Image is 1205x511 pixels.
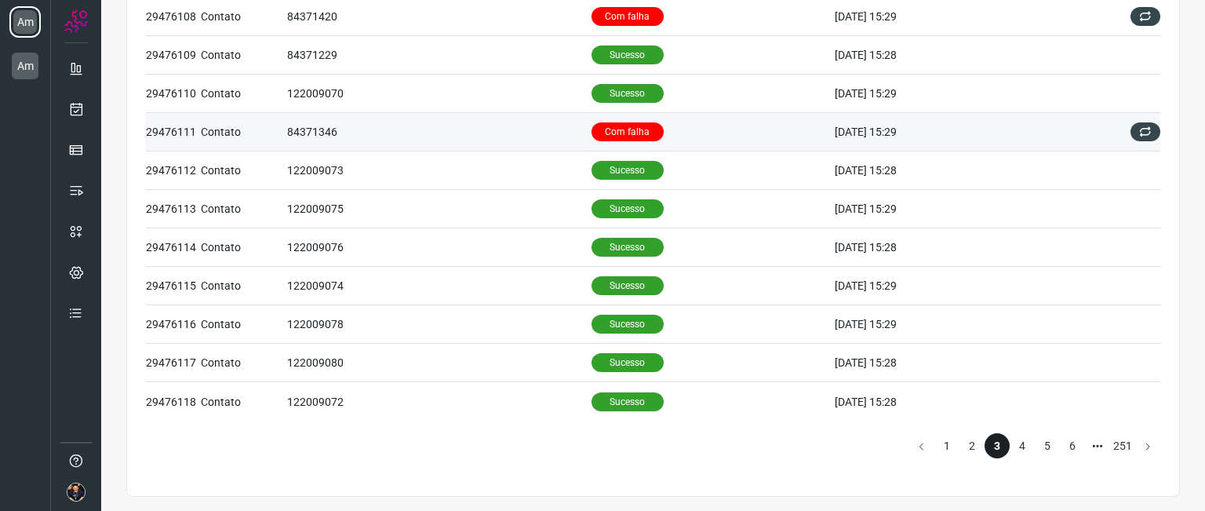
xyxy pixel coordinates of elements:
[65,91,78,104] img: tab_domain_overview_orange.svg
[146,382,201,421] td: 29476118
[287,190,592,228] td: 122009075
[959,433,985,458] li: page 2
[287,382,592,421] td: 122009072
[146,36,201,75] td: 29476109
[25,41,38,53] img: website_grey.svg
[146,305,201,344] td: 29476116
[1135,433,1160,458] button: Go to next page
[287,267,592,305] td: 122009074
[201,113,287,151] td: Contato
[287,344,592,382] td: 122009080
[592,84,664,103] p: Sucesso
[1110,433,1135,458] li: page 251
[287,75,592,113] td: 122009070
[835,305,1060,344] td: [DATE] 15:29
[201,36,287,75] td: Contato
[1010,433,1035,458] li: page 4
[592,161,664,180] p: Sucesso
[287,36,592,75] td: 84371229
[41,41,176,53] div: Domínio: [DOMAIN_NAME]
[201,382,287,421] td: Contato
[592,276,664,295] p: Sucesso
[67,483,86,502] img: d02f845da9e2d5abc170d4a9b450ef86.png
[835,36,1060,75] td: [DATE] 15:28
[985,433,1010,458] li: page 3
[835,151,1060,190] td: [DATE] 15:28
[25,25,38,38] img: logo_orange.svg
[592,7,664,26] p: Com falha
[9,6,41,38] li: Am
[835,382,1060,421] td: [DATE] 15:28
[287,113,592,151] td: 84371346
[287,151,592,190] td: 122009073
[183,93,252,103] div: Palavras-chave
[835,228,1060,267] td: [DATE] 15:28
[1035,433,1060,458] li: page 5
[835,190,1060,228] td: [DATE] 15:29
[201,151,287,190] td: Contato
[934,433,959,458] li: page 1
[1060,433,1085,458] li: page 6
[592,353,664,372] p: Sucesso
[592,122,664,141] p: Com falha
[146,267,201,305] td: 29476115
[146,75,201,113] td: 29476110
[835,113,1060,151] td: [DATE] 15:29
[201,344,287,382] td: Contato
[201,190,287,228] td: Contato
[592,46,664,64] p: Sucesso
[592,238,664,257] p: Sucesso
[146,190,201,228] td: 29476113
[146,344,201,382] td: 29476117
[592,392,664,411] p: Sucesso
[146,113,201,151] td: 29476111
[592,199,664,218] p: Sucesso
[835,267,1060,305] td: [DATE] 15:29
[287,305,592,344] td: 122009078
[835,344,1060,382] td: [DATE] 15:28
[166,91,178,104] img: tab_keywords_by_traffic_grey.svg
[146,151,201,190] td: 29476112
[287,228,592,267] td: 122009076
[82,93,120,103] div: Domínio
[201,305,287,344] td: Contato
[201,228,287,267] td: Contato
[201,75,287,113] td: Contato
[909,433,934,458] button: Go to previous page
[1085,433,1110,458] li: Next 5 pages
[201,267,287,305] td: Contato
[44,25,77,38] div: v 4.0.25
[9,50,41,82] li: Am
[146,228,201,267] td: 29476114
[64,9,88,33] img: Logo
[835,75,1060,113] td: [DATE] 15:29
[592,315,664,334] p: Sucesso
